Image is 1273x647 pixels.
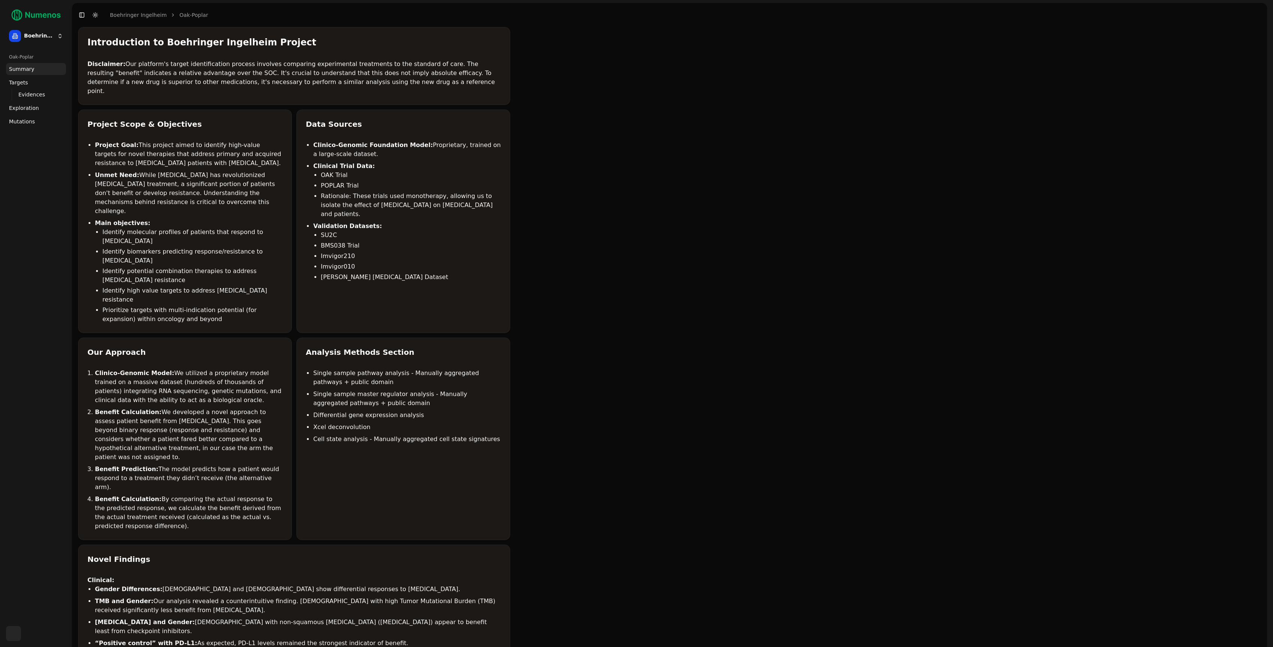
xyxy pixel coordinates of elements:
li: Single sample master regulator analysis - Manually aggregated pathways + public domain [313,390,501,408]
li: Identify potential combination therapies to address [MEDICAL_DATA] resistance [102,267,283,285]
strong: Benefit Prediction: [95,465,158,473]
a: Boehringer Ingelheim [110,11,167,19]
li: We utilized a proprietary model trained on a massive dataset (hundreds of thousands of patients) ... [95,369,283,405]
li: Prioritize targets with multi-indication potential (for expansion) within oncology and beyond [102,306,283,324]
li: Identify biomarkers predicting response/resistance to [MEDICAL_DATA] [102,247,283,265]
button: Boehringer Ingelheim [6,27,66,45]
li: By comparing the actual response to the predicted response, we calculate the benefit derived from... [95,495,283,531]
li: Xcel deconvolution [313,423,501,432]
li: OAK Trial [321,171,501,180]
li: Our analysis revealed a counterintuitive finding. [DEMOGRAPHIC_DATA] with high Tumor Mutational B... [95,597,501,615]
a: Evidences [15,89,57,100]
li: Imvigor010 [321,262,501,271]
div: Introduction to Boehringer Ingelheim Project [87,36,501,48]
li: We developed a novel approach to assess patient benefit from [MEDICAL_DATA]. This goes beyond bin... [95,408,283,462]
li: Single sample pathway analysis - Manually aggregated pathways + public domain [313,369,501,387]
strong: Clinical: [87,576,114,584]
span: Summary [9,65,35,73]
li: SU2C [321,231,501,240]
nav: breadcrumb [110,11,208,19]
strong: Project Goal: [95,141,138,149]
span: Exploration [9,104,39,112]
span: Evidences [18,91,45,98]
div: Data Sources [306,119,501,129]
li: Imvigor210 [321,252,501,261]
a: Targets [6,77,66,89]
li: [DEMOGRAPHIC_DATA] and [DEMOGRAPHIC_DATA] show differential responses to [MEDICAL_DATA]. [95,585,501,594]
li: [PERSON_NAME] [MEDICAL_DATA] Dataset [321,273,501,282]
a: Summary [6,63,66,75]
li: While [MEDICAL_DATA] has revolutionized [MEDICAL_DATA] treatment, a significant portion of patien... [95,171,283,216]
span: Mutations [9,118,35,125]
span: Targets [9,79,28,86]
li: Rationale: These trials used monotherapy, allowing us to isolate the effect of [MEDICAL_DATA] on ... [321,192,501,219]
strong: Clinical Trial Data: [313,162,375,170]
li: POPLAR Trial [321,181,501,190]
img: Numenos [6,6,66,24]
p: Our platform's target identification process involves comparing experimental treatments to the st... [87,60,501,96]
div: Analysis Methods Section [306,347,501,357]
li: Differential gene expression analysis [313,411,501,420]
a: Oak-Poplar [179,11,208,19]
strong: Main objectives: [95,219,150,227]
li: The model predicts how a patient would respond to a treatment they didn’t receive (the alternativ... [95,465,283,492]
li: Cell state analysis - Manually aggregated cell state signatures [313,435,501,444]
strong: Clinico-Genomic Foundation Model: [313,141,433,149]
span: Boehringer Ingelheim [24,33,54,39]
strong: [MEDICAL_DATA] and Gender: [95,618,195,626]
li: [DEMOGRAPHIC_DATA] with non-squamous [MEDICAL_DATA] ([MEDICAL_DATA]) appear to benefit least from... [95,618,501,636]
strong: TMB and Gender: [95,597,153,605]
strong: Benefit Calculation: [95,408,161,416]
div: Novel Findings [87,554,501,564]
strong: Clinico-Genomic Model: [95,369,174,377]
div: Our Approach [87,347,283,357]
strong: Validation Datasets: [313,222,382,230]
a: Mutations [6,116,66,128]
strong: “Positive control” with PD-L1: [95,639,197,647]
div: Project Scope & Objectives [87,119,283,129]
strong: Benefit Calculation: [95,495,161,503]
li: This project aimed to identify high-value targets for novel therapies that address primary and ac... [95,141,283,168]
li: BMS038 Trial [321,241,501,250]
li: Identify high value targets to address [MEDICAL_DATA] resistance [102,286,283,304]
strong: Gender Differences: [95,585,162,593]
li: Identify molecular profiles of patients that respond to [MEDICAL_DATA] [102,228,283,246]
a: Exploration [6,102,66,114]
div: Oak-Poplar [6,51,66,63]
li: Proprietary, trained on a large-scale dataset. [313,141,501,159]
strong: Disclaimer: [87,60,125,68]
strong: Unmet Need: [95,171,139,179]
